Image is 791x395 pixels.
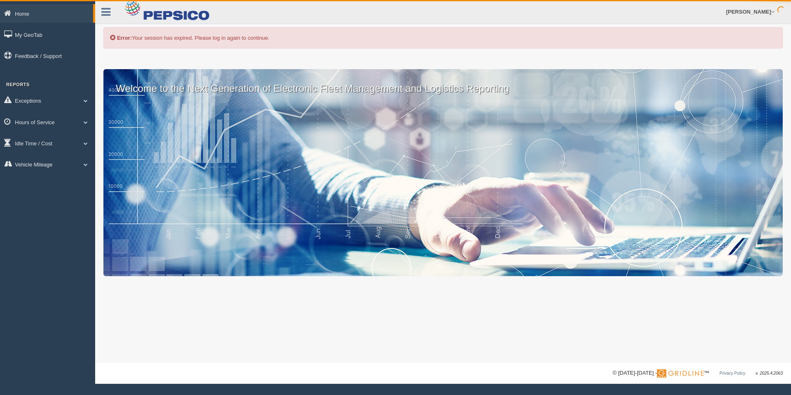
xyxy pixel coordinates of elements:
[719,371,745,376] a: Privacy Policy
[117,35,132,41] b: Error:
[657,369,704,378] img: Gridline
[103,27,783,48] div: Your session has expired. Please log in again to continue.
[613,369,783,378] div: © [DATE]-[DATE] - ™
[756,371,783,376] span: v. 2025.4.2063
[103,69,783,96] p: Welcome to the Next Generation of Electronic Fleet Management and Logistics Reporting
